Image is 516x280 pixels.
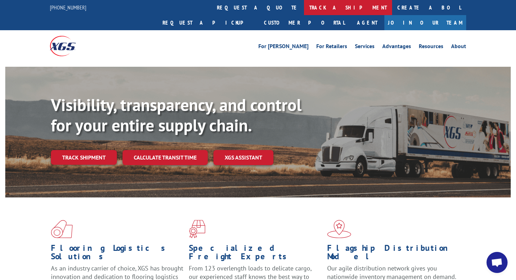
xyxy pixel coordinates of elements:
[51,220,73,238] img: xgs-icon-total-supply-chain-intelligence-red
[316,44,347,51] a: For Retailers
[213,150,273,165] a: XGS ASSISTANT
[51,150,117,165] a: Track shipment
[189,244,322,264] h1: Specialized Freight Experts
[123,150,208,165] a: Calculate transit time
[327,220,351,238] img: xgs-icon-flagship-distribution-model-red
[350,15,384,30] a: Agent
[327,244,460,264] h1: Flagship Distribution Model
[451,44,466,51] a: About
[419,44,443,51] a: Resources
[50,4,86,11] a: [PHONE_NUMBER]
[384,15,466,30] a: Join Our Team
[189,220,205,238] img: xgs-icon-focused-on-flooring-red
[355,44,375,51] a: Services
[382,44,411,51] a: Advantages
[51,94,302,136] b: Visibility, transparency, and control for your entire supply chain.
[259,15,350,30] a: Customer Portal
[487,252,508,273] a: Open chat
[157,15,259,30] a: Request a pickup
[51,244,184,264] h1: Flooring Logistics Solutions
[258,44,309,51] a: For [PERSON_NAME]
